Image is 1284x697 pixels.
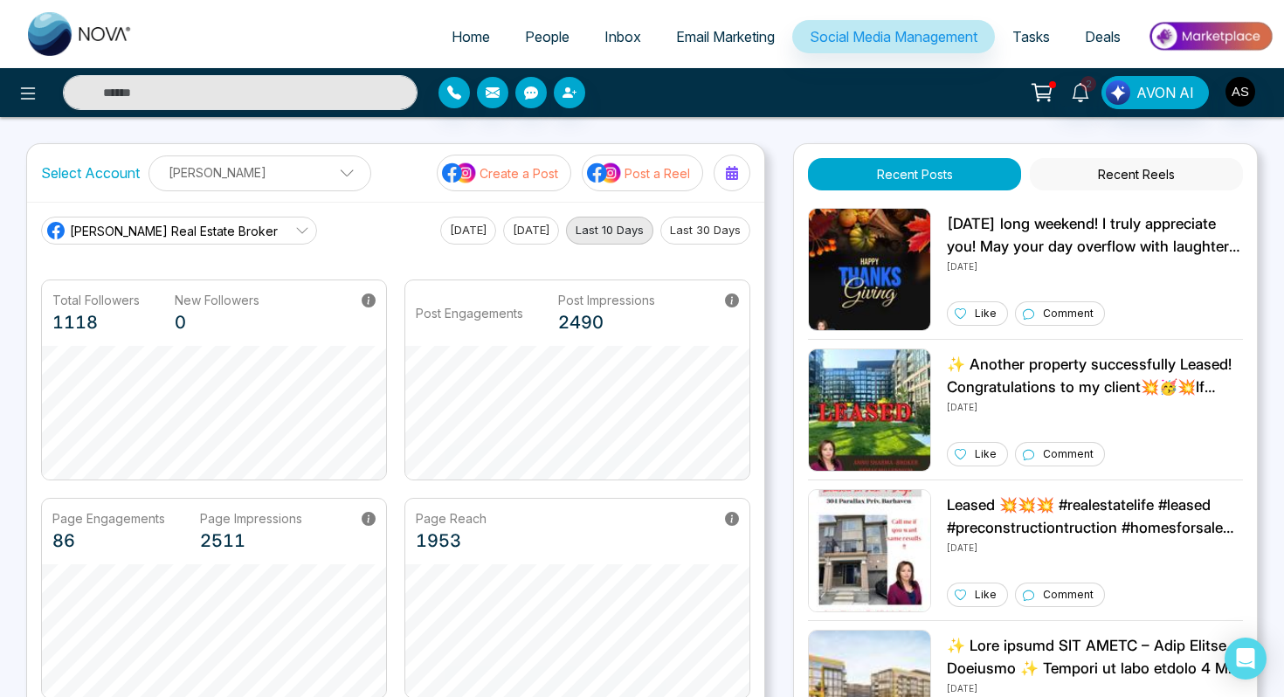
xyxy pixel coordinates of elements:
[1067,20,1138,53] a: Deals
[947,494,1243,539] p: Leased 💥💥💥 #realestatelife #leased #preconstructiontruction #homesforsale #realestate #remaxmille...
[1106,80,1130,105] img: Lead Flow
[507,20,587,53] a: People
[947,354,1243,398] p: ✨ Another property successfully Leased! Congratulations to my client💥🥳💥If you’re looking to buy, ...
[41,162,140,183] label: Select Account
[810,28,977,45] span: Social Media Management
[587,162,622,184] img: social-media-icon
[808,348,931,472] img: Unable to load img.
[587,20,659,53] a: Inbox
[582,155,703,191] button: social-media-iconPost a Reel
[1030,158,1243,190] button: Recent Reels
[625,164,690,183] p: Post a Reel
[503,217,559,245] button: [DATE]
[416,528,487,554] p: 1953
[442,162,477,184] img: social-media-icon
[434,20,507,53] a: Home
[660,217,750,245] button: Last 30 Days
[1101,76,1209,109] button: AVON AI
[975,446,997,462] p: Like
[1060,76,1101,107] a: 2
[1225,638,1267,680] div: Open Intercom Messenger
[52,291,140,309] p: Total Followers
[566,217,653,245] button: Last 10 Days
[975,587,997,603] p: Like
[947,539,1243,555] p: [DATE]
[28,12,133,56] img: Nova CRM Logo
[792,20,995,53] a: Social Media Management
[52,309,140,335] p: 1118
[525,28,570,45] span: People
[995,20,1067,53] a: Tasks
[200,528,302,554] p: 2511
[975,306,997,321] p: Like
[480,164,558,183] p: Create a Post
[416,509,487,528] p: Page Reach
[1147,17,1274,56] img: Market-place.gif
[52,509,165,528] p: Page Engagements
[70,222,278,240] span: [PERSON_NAME] Real Estate Broker
[1136,82,1194,103] span: AVON AI
[808,489,931,612] img: Unable to load img.
[416,304,523,322] p: Post Engagements
[1043,306,1094,321] p: Comment
[558,309,655,335] p: 2490
[676,28,775,45] span: Email Marketing
[52,528,165,554] p: 86
[452,28,490,45] span: Home
[1225,77,1255,107] img: User Avatar
[1012,28,1050,45] span: Tasks
[558,291,655,309] p: Post Impressions
[1080,76,1096,92] span: 2
[437,155,571,191] button: social-media-iconCreate a Post
[1043,587,1094,603] p: Comment
[175,291,259,309] p: New Followers
[440,217,496,245] button: [DATE]
[947,635,1243,680] p: ✨ Lore ipsumd SIT AMETC – Adip Elitse, Doeiusmo ✨ Tempori ut labo etdolo 4 MA +8 Ali, 4 Enimadmin...
[808,158,1021,190] button: Recent Posts
[175,309,259,335] p: 0
[604,28,641,45] span: Inbox
[947,213,1243,258] p: [DATE] long weekend! I truly appreciate you! May your day overflow with laughter, great company, ...
[160,158,360,187] p: [PERSON_NAME]
[947,258,1243,273] p: [DATE]
[659,20,792,53] a: Email Marketing
[1043,446,1094,462] p: Comment
[1085,28,1121,45] span: Deals
[808,208,931,331] img: Unable to load img.
[200,509,302,528] p: Page Impressions
[947,398,1243,414] p: [DATE]
[947,680,1243,695] p: [DATE]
